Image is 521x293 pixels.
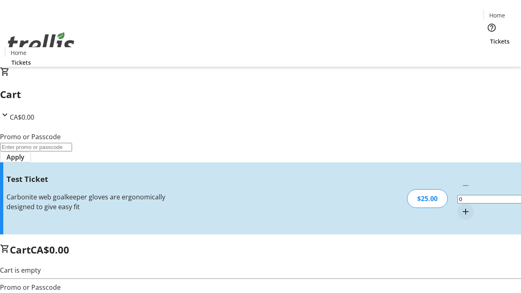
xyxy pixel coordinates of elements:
[5,23,77,64] img: Orient E2E Organization pi57r93IVV's Logo
[458,203,474,220] button: Increment by one
[5,48,31,57] a: Home
[407,189,448,208] div: $25.00
[7,173,184,185] h3: Test Ticket
[484,11,510,20] a: Home
[11,58,31,67] span: Tickets
[7,192,184,212] div: Carbonite web goalkeeper gloves are ergonomically designed to give easy fit
[5,58,37,67] a: Tickets
[31,243,69,256] span: CA$0.00
[484,20,500,36] button: Help
[11,48,26,57] span: Home
[490,37,510,46] span: Tickets
[10,113,34,122] span: CA$0.00
[7,152,24,162] span: Apply
[489,11,505,20] span: Home
[484,46,500,62] button: Cart
[484,37,516,46] a: Tickets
